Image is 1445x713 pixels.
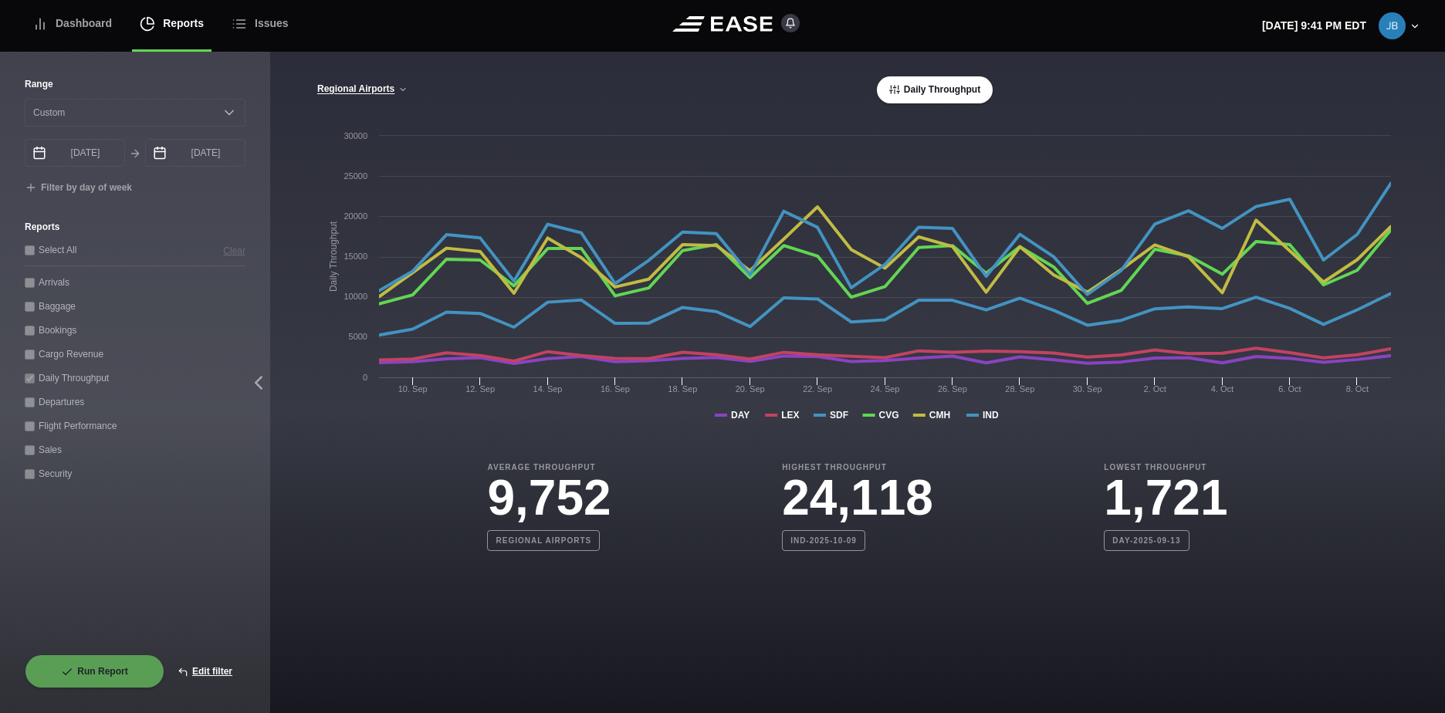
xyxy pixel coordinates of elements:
[736,384,765,394] tspan: 20. Sep
[25,139,125,167] input: mm/dd/yyyy
[938,384,967,394] tspan: 26. Sep
[25,220,245,234] label: Reports
[316,84,408,95] button: Regional Airports
[349,332,367,341] text: 5000
[363,373,367,382] text: 0
[601,384,630,394] tspan: 16. Sep
[164,654,245,688] button: Edit filter
[343,171,367,181] text: 25000
[1143,384,1166,394] tspan: 2. Oct
[328,221,339,292] tspan: Daily Throughput
[782,473,933,522] h3: 24,118
[1104,461,1227,473] b: Lowest Throughput
[223,242,245,259] button: Clear
[1262,18,1366,34] p: [DATE] 9:41 PM EDT
[145,139,245,167] input: mm/dd/yyyy
[879,410,899,421] tspan: CVG
[877,76,993,103] button: Daily Throughput
[830,410,848,421] tspan: SDF
[1005,384,1034,394] tspan: 28. Sep
[343,211,367,221] text: 20000
[803,384,832,394] tspan: 22. Sep
[731,410,750,421] tspan: DAY
[929,410,950,421] tspan: CMH
[487,461,611,473] b: Average Throughput
[1104,530,1189,551] b: DAY-2025-09-13
[871,384,900,394] tspan: 24. Sep
[487,473,611,522] h3: 9,752
[25,182,132,194] button: Filter by day of week
[781,410,799,421] tspan: LEX
[343,252,367,261] text: 15000
[1211,384,1233,394] tspan: 4. Oct
[1073,384,1102,394] tspan: 30. Sep
[782,530,865,551] b: IND-2025-10-09
[465,384,495,394] tspan: 12. Sep
[533,384,563,394] tspan: 14. Sep
[983,410,999,421] tspan: IND
[668,384,697,394] tspan: 18. Sep
[398,384,428,394] tspan: 10. Sep
[343,131,367,140] text: 30000
[25,77,245,91] label: Range
[1379,12,1406,39] img: 42dbceae1ac346fdb0f9bd858c5885bb
[1278,384,1301,394] tspan: 6. Oct
[1346,384,1369,394] tspan: 8. Oct
[782,461,933,473] b: Highest Throughput
[1104,473,1227,522] h3: 1,721
[487,530,600,551] b: Regional Airports
[343,292,367,301] text: 10000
